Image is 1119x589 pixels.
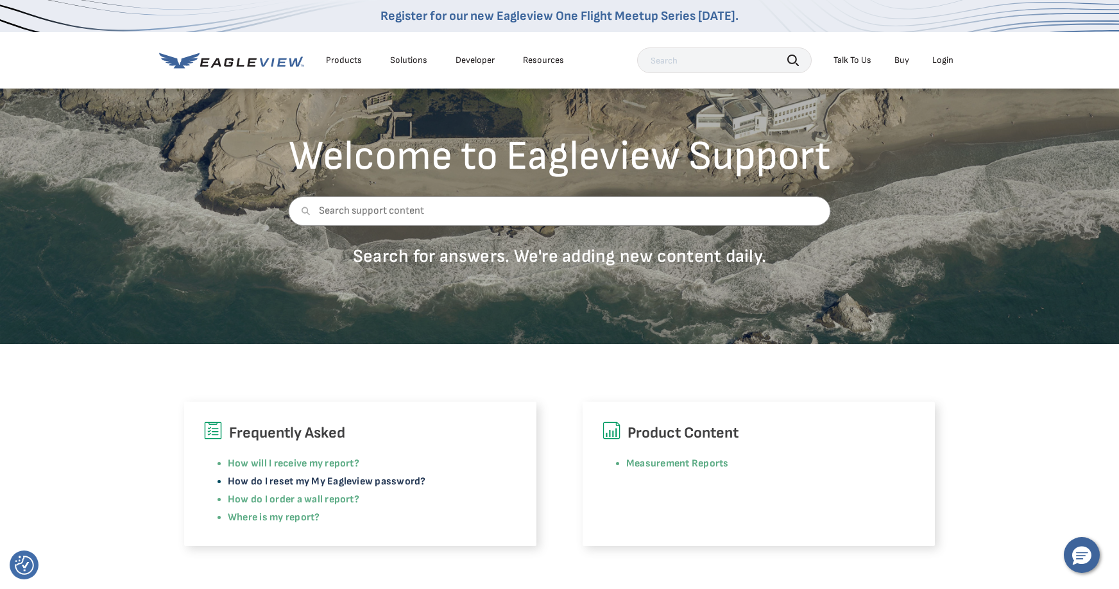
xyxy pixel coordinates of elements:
[1064,537,1100,573] button: Hello, have a question? Let’s chat.
[228,457,359,470] a: How will I receive my report?
[380,8,739,24] a: Register for our new Eagleview One Flight Meetup Series [DATE].
[15,556,34,575] button: Consent Preferences
[523,55,564,66] div: Resources
[390,55,427,66] div: Solutions
[289,245,831,268] p: Search for answers. We're adding new content daily.
[228,475,426,488] a: How do I reset my My Eagleview password?
[626,457,729,470] a: Measurement Reports
[456,55,495,66] a: Developer
[894,55,909,66] a: Buy
[228,511,320,524] a: Where is my report?
[15,556,34,575] img: Revisit consent button
[289,136,831,177] h2: Welcome to Eagleview Support
[228,493,359,506] a: How do I order a wall report?
[602,421,916,445] h6: Product Content
[289,196,831,226] input: Search support content
[326,55,362,66] div: Products
[932,55,953,66] div: Login
[637,47,812,73] input: Search
[203,421,517,445] h6: Frequently Asked
[833,55,871,66] div: Talk To Us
